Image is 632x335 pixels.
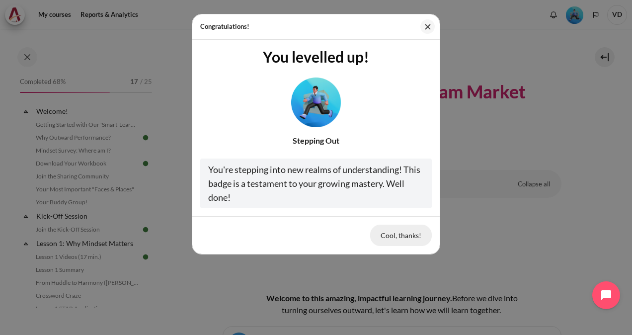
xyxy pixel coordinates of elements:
button: Cool, thanks! [370,225,432,246]
div: You're stepping into new realms of understanding! This badge is a testament to your growing maste... [200,159,432,208]
h5: Congratulations! [200,22,249,32]
button: Close [420,19,435,34]
h3: You levelled up! [200,48,432,66]
img: Level #3 [291,77,341,127]
div: Level #3 [291,74,341,127]
div: Stepping Out [200,135,432,147]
